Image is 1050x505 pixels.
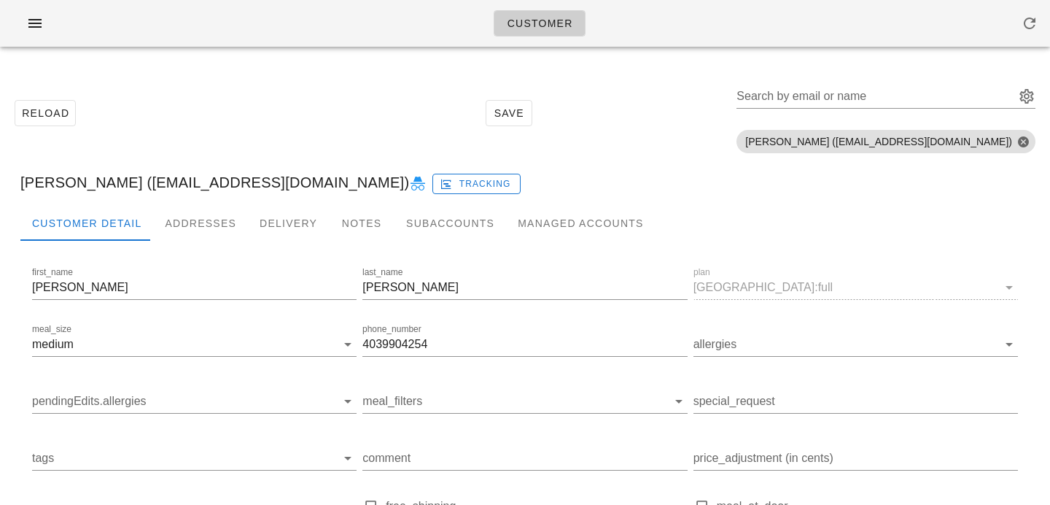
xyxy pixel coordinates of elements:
div: tags [32,447,357,470]
div: Addresses [153,206,248,241]
div: allergies [693,333,1018,356]
div: Delivery [248,206,329,241]
label: meal_size [32,324,71,335]
span: [PERSON_NAME] ([EMAIL_ADDRESS][DOMAIN_NAME]) [745,130,1027,153]
div: medium [32,338,74,351]
span: Save [492,107,526,119]
button: Tracking [432,174,521,194]
div: pendingEdits.allergies [32,390,357,413]
div: Notes [329,206,394,241]
button: Close [1016,135,1030,148]
label: first_name [32,267,73,278]
button: Search by email or name appended action [1018,88,1035,105]
button: Save [486,100,532,126]
button: Reload [15,100,76,126]
label: plan [693,267,710,278]
span: Reload [21,107,69,119]
div: [PERSON_NAME] ([EMAIL_ADDRESS][DOMAIN_NAME]) [9,159,1041,206]
label: last_name [362,267,402,278]
div: Subaccounts [394,206,506,241]
div: meal_filters [362,390,687,413]
a: Tracking [432,171,521,194]
span: Customer [506,18,572,29]
div: meal_sizemedium [32,333,357,356]
label: phone_number [362,324,421,335]
div: Customer Detail [20,206,153,241]
div: plan[GEOGRAPHIC_DATA]:full [693,276,1018,299]
a: Customer [494,10,585,36]
span: Tracking [443,177,511,190]
div: Managed Accounts [506,206,655,241]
